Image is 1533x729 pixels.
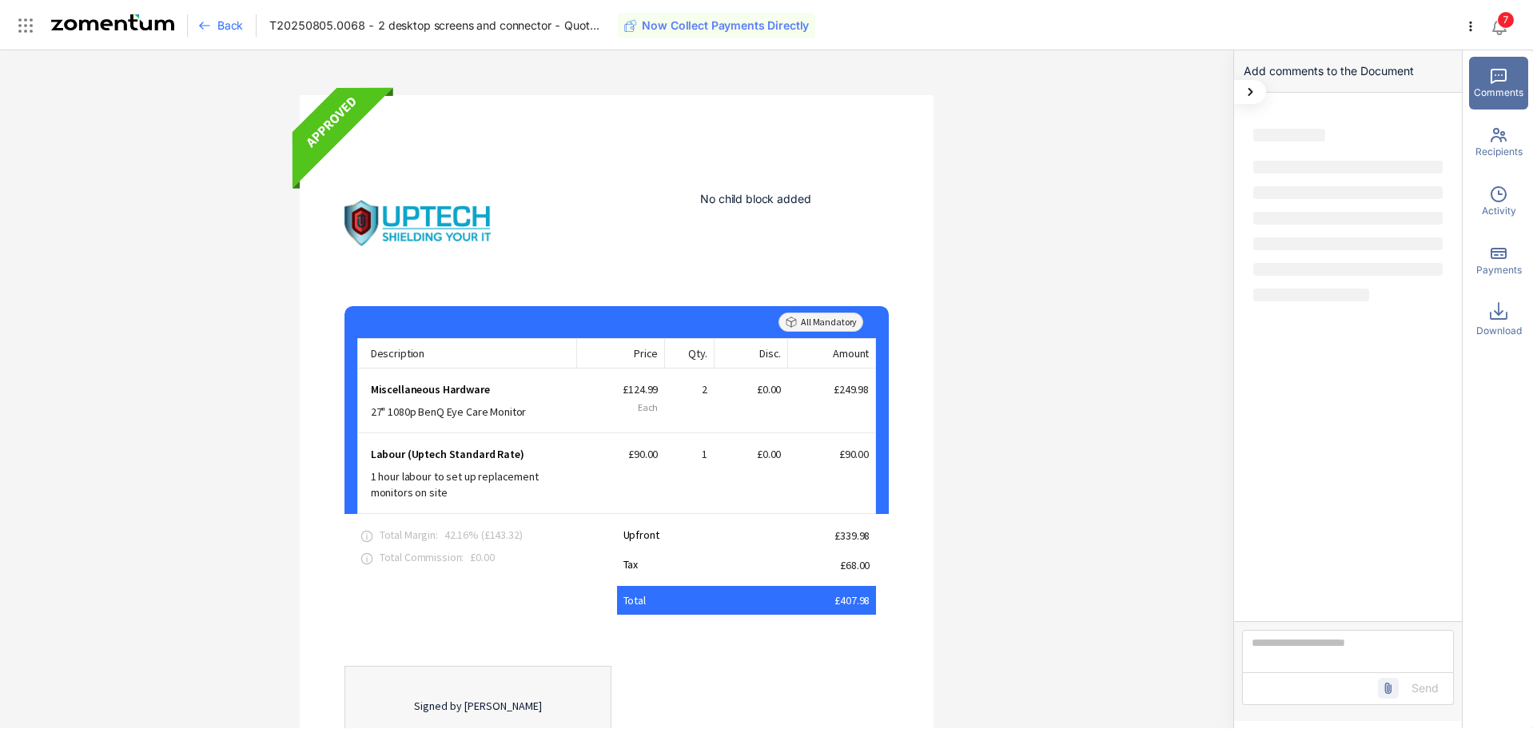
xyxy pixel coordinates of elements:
span: £407.98 [834,592,870,608]
span: 42.16 % ( £143.32 ) [444,528,523,542]
div: Description [358,339,577,368]
span: £68.00 [840,557,870,573]
button: Send [1397,675,1453,701]
div: 1 hour labour to set up replacement monitors on site [371,468,571,500]
div: Recipients [1469,116,1528,169]
div: Payments [1469,234,1528,287]
span: Price [634,346,658,361]
div: Notifications [1490,7,1522,44]
div: Download [1469,293,1528,346]
div: £249.98 [790,381,869,397]
sup: 7 [1498,12,1514,28]
span: No child block added [700,192,810,205]
span: Total [623,592,646,608]
span: Recipients [1475,145,1523,159]
div: £0.00 [714,446,787,462]
span: Qty. [688,346,707,361]
span: £0.00 [470,550,494,564]
span: Each [579,400,658,415]
div: Activity [1469,175,1528,228]
span: Activity [1482,204,1516,218]
div: 1 [664,446,714,462]
span: Comments [1474,86,1523,100]
div: £90.00 [579,446,658,462]
span: Amount [833,346,869,361]
div: Upfront [623,527,659,544]
div: Add comments to the Document [1234,50,1462,93]
div: £90.00 [790,446,869,462]
span: Miscellaneous Hardware [371,381,490,397]
span: T20250805.0068 - 2 desktop screens and connector - Quote 3545 [269,18,605,34]
div: Tax [623,556,639,573]
span: 7 [1503,14,1509,26]
div: 27" 1080p BenQ Eye Care Monitor [371,404,571,420]
span: Back [217,18,243,34]
button: Now Collect Payments Directly [618,13,815,38]
span: Disc. [759,346,781,361]
span: Labour (Uptech Standard Rate) [371,446,524,462]
span: All Mandatory [778,313,863,332]
span: Now Collect Payments Directly [642,18,809,34]
img: Zomentum Logo [51,14,174,30]
span: £339.98 [834,528,870,544]
div: 2 [664,381,714,397]
div: Comments [1469,57,1528,110]
div: £124.99 [579,381,658,397]
div: £0.00 [714,381,787,397]
span: Payments [1476,263,1522,277]
span: Total Commission: [380,550,464,564]
span: Total Margin : [380,528,438,542]
span: Download [1476,324,1522,338]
